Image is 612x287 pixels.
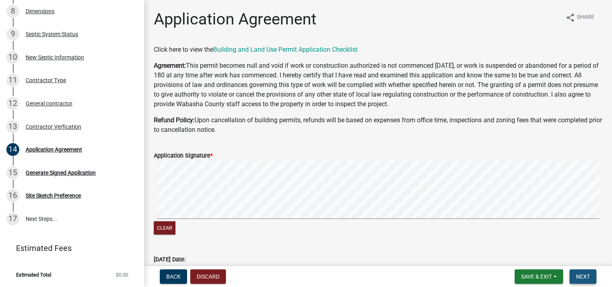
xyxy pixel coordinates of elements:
[6,143,19,156] div: 14
[6,240,131,256] a: Estimated Fees
[515,269,563,284] button: Save & Exit
[6,212,19,225] div: 17
[559,10,601,25] button: shareShare
[6,28,19,40] div: 9
[160,269,187,284] button: Back
[6,51,19,64] div: 10
[26,193,81,198] div: Site Sketch Preference
[16,272,51,277] span: Estimated Total
[6,166,19,179] div: 15
[26,124,81,129] div: Contractor Verfication
[154,221,175,234] button: Clear
[154,10,316,29] h1: Application Agreement
[116,272,128,277] span: $0.00
[6,5,19,18] div: 8
[26,31,78,37] div: Septic System Status
[26,147,82,152] div: Application Agreement
[576,273,590,280] span: Next
[6,189,19,202] div: 16
[577,13,594,22] span: Share
[6,74,19,87] div: 11
[26,101,72,106] div: General contractor
[521,273,552,280] span: Save & Exit
[154,115,602,135] p: Upon cancellation of building permits, refunds will be based on expenses from office time, inspec...
[154,116,195,124] strong: Refund Policy:
[26,170,96,176] div: Generate Signed Application
[190,269,226,284] button: Discard
[26,77,66,83] div: Contractor Type
[566,13,575,22] i: share
[154,61,602,109] p: This permit becomes null and void if work or construction authorized is not commenced [DATE], or ...
[570,269,596,284] button: Next
[154,257,185,263] label: [DATE] Date:
[6,120,19,133] div: 13
[154,62,186,69] strong: Agreement:
[154,153,213,159] label: Application Signature
[154,45,602,55] p: Click here to view the
[26,55,84,60] div: New Septic Information
[26,8,54,14] div: Dimensions
[6,97,19,110] div: 12
[213,46,358,53] a: Building and Land Use Permit Application Checklist
[166,273,181,280] span: Back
